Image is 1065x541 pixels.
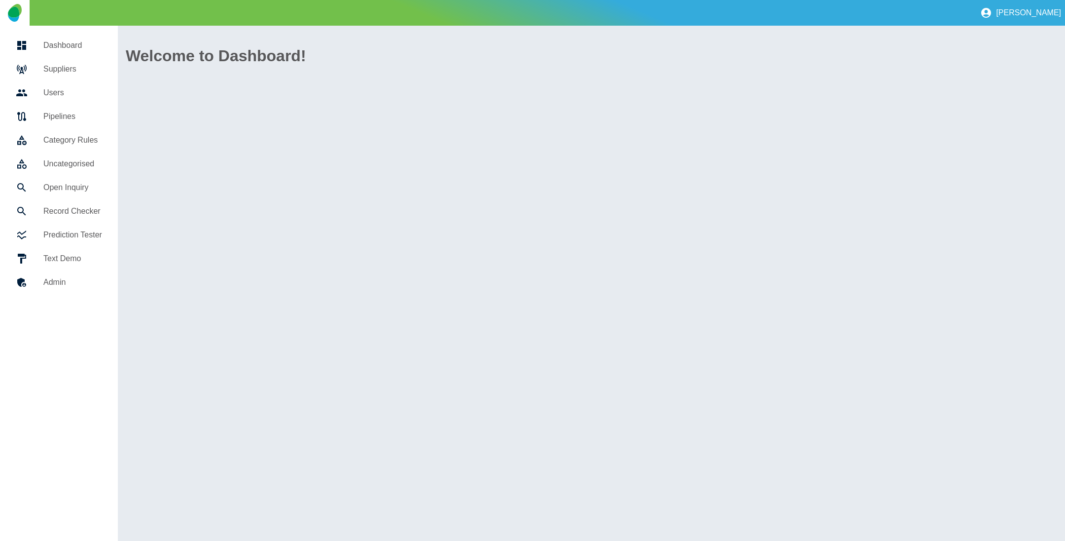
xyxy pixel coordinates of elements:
[126,44,1057,68] h1: Welcome to Dashboard!
[43,111,102,122] h5: Pipelines
[8,152,110,176] a: Uncategorised
[43,276,102,288] h5: Admin
[8,34,110,57] a: Dashboard
[976,3,1065,23] button: [PERSON_NAME]
[8,128,110,152] a: Category Rules
[43,158,102,170] h5: Uncategorised
[43,134,102,146] h5: Category Rules
[8,270,110,294] a: Admin
[8,247,110,270] a: Text Demo
[43,229,102,241] h5: Prediction Tester
[43,205,102,217] h5: Record Checker
[43,87,102,99] h5: Users
[8,81,110,105] a: Users
[996,8,1061,17] p: [PERSON_NAME]
[8,199,110,223] a: Record Checker
[8,4,21,22] img: Logo
[43,63,102,75] h5: Suppliers
[43,39,102,51] h5: Dashboard
[8,223,110,247] a: Prediction Tester
[43,182,102,193] h5: Open Inquiry
[8,176,110,199] a: Open Inquiry
[43,253,102,265] h5: Text Demo
[8,57,110,81] a: Suppliers
[8,105,110,128] a: Pipelines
